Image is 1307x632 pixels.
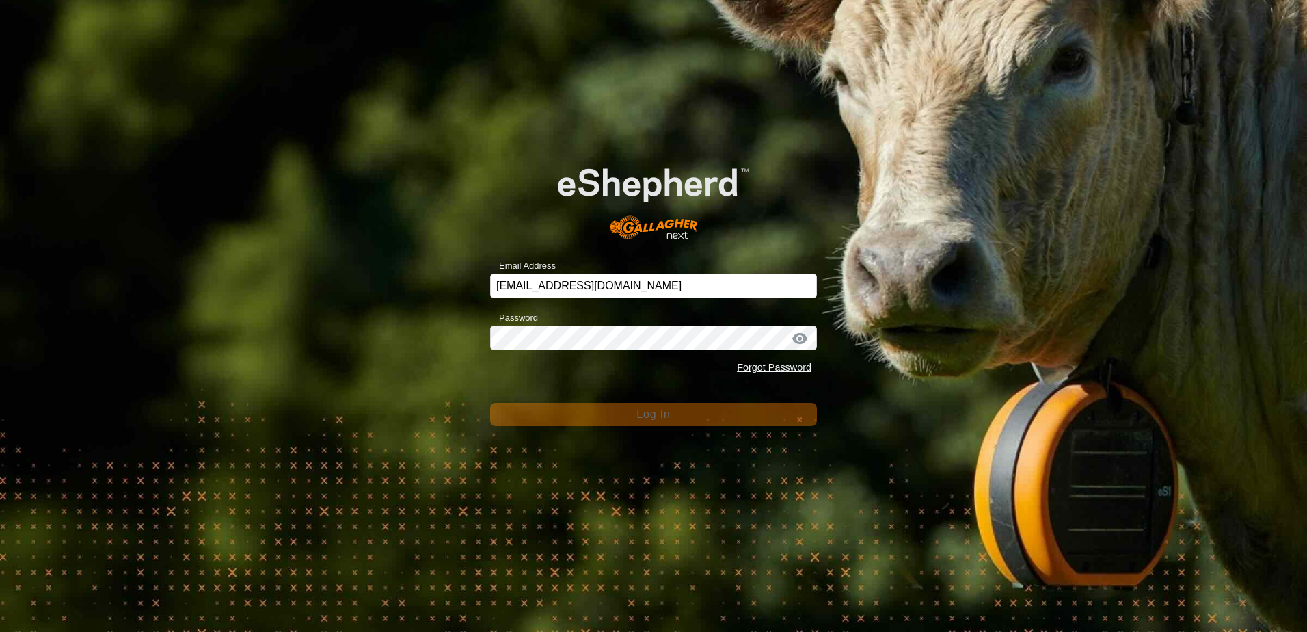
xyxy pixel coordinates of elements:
[523,141,784,252] img: E-shepherd Logo
[636,408,670,420] span: Log In
[490,274,817,298] input: Email Address
[737,362,811,373] a: Forgot Password
[490,311,538,325] label: Password
[490,259,556,273] label: Email Address
[490,403,817,426] button: Log In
